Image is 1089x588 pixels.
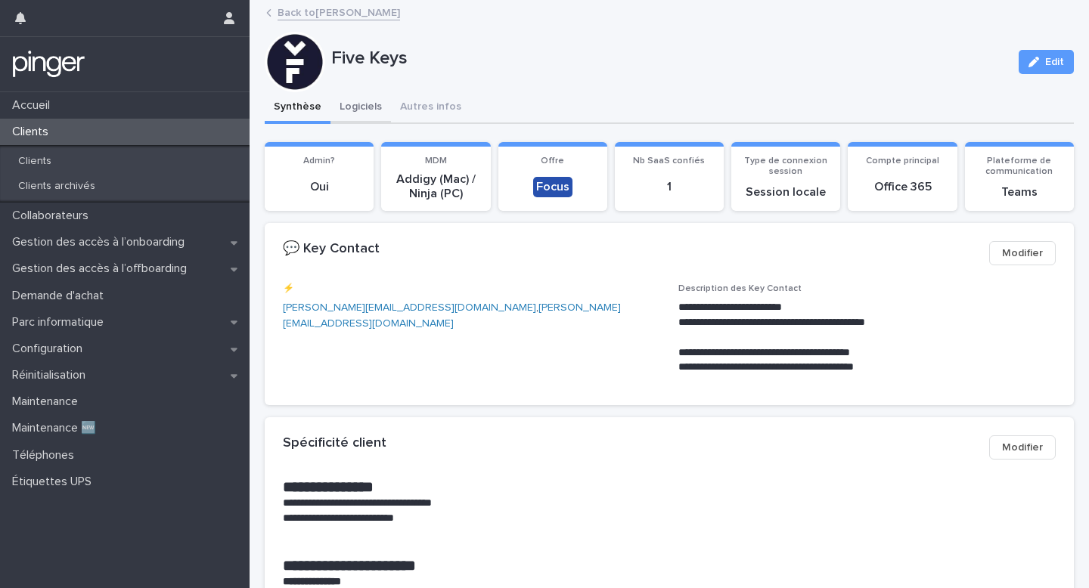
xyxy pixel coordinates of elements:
p: Téléphones [6,448,86,463]
p: Gestion des accès à l’onboarding [6,235,197,249]
p: Clients archivés [6,180,107,193]
p: Office 365 [857,180,948,194]
span: Modifier [1002,246,1043,261]
button: Synthèse [265,92,330,124]
button: Modifier [989,435,1056,460]
span: Offre [541,156,564,166]
p: Accueil [6,98,62,113]
span: Nb SaaS confiés [633,156,705,166]
img: mTgBEunGTSyRkCgitkcU [12,49,85,79]
span: Description des Key Contact [678,284,802,293]
p: Étiquettes UPS [6,475,104,489]
p: Clients [6,125,60,139]
div: Focus [533,177,572,197]
p: Collaborateurs [6,209,101,223]
a: [PERSON_NAME][EMAIL_ADDRESS][DOMAIN_NAME] [283,302,621,329]
p: Demande d'achat [6,289,116,303]
button: Edit [1019,50,1074,74]
p: Configuration [6,342,95,356]
p: 1 [624,180,715,194]
p: Five Keys [331,48,1007,70]
p: , [283,300,660,332]
h2: 💬 Key Contact [283,241,380,258]
span: Admin? [303,156,335,166]
p: Teams [974,185,1065,200]
span: Type de connexion session [744,156,827,176]
span: MDM [425,156,447,166]
span: Edit [1045,57,1064,67]
p: Parc informatique [6,315,116,330]
p: Oui [274,180,365,194]
button: Logiciels [330,92,391,124]
h2: Spécificité client [283,435,386,452]
p: Clients [6,155,64,168]
a: Back to[PERSON_NAME] [278,3,400,20]
p: Réinitialisation [6,368,98,382]
button: Autres infos [391,92,470,124]
p: Addigy (Mac) / Ninja (PC) [390,172,481,201]
span: ⚡️ [283,284,294,293]
p: Gestion des accès à l’offboarding [6,262,199,276]
p: Maintenance 🆕 [6,421,108,435]
button: Modifier [989,241,1056,265]
span: Compte principal [866,156,939,166]
p: Session locale [740,185,831,200]
span: Modifier [1002,440,1043,455]
p: Maintenance [6,395,90,409]
span: Plateforme de communication [985,156,1053,176]
a: [PERSON_NAME][EMAIL_ADDRESS][DOMAIN_NAME] [283,302,536,313]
